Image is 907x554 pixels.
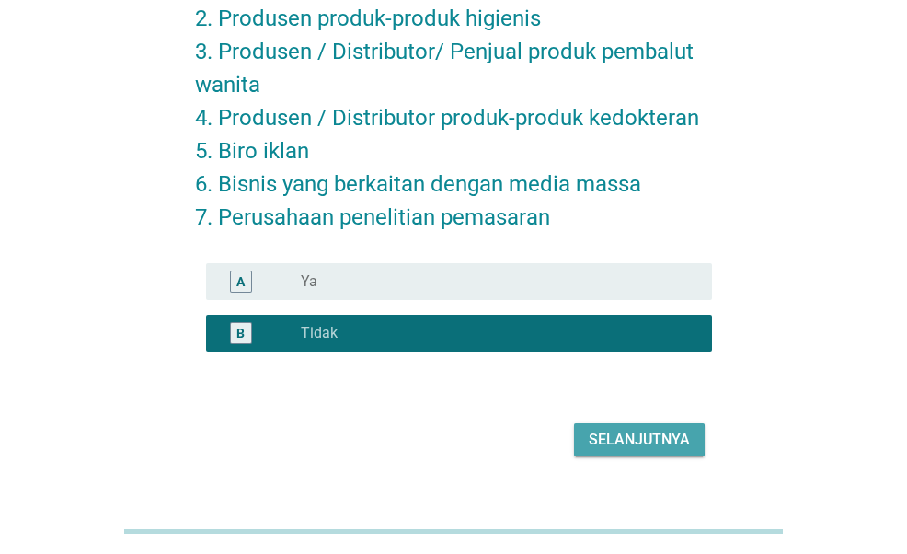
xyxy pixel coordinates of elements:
[574,423,705,456] button: Selanjutnya
[301,272,317,291] label: Ya
[301,324,338,342] label: Tidak
[236,323,245,342] div: B
[589,429,690,451] div: Selanjutnya
[236,271,245,291] div: A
